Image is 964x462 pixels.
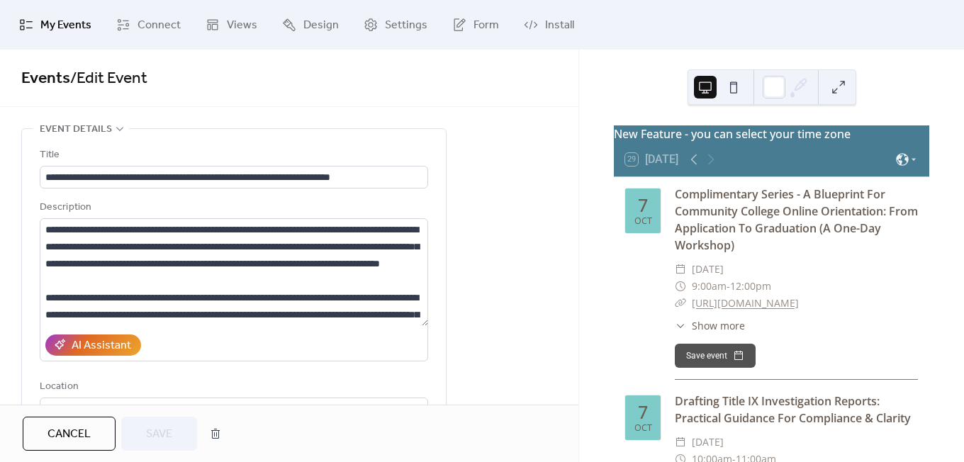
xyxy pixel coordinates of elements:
[692,434,724,451] span: [DATE]
[614,125,929,142] div: New Feature - you can select your time zone
[45,334,141,356] button: AI Assistant
[21,63,70,94] a: Events
[70,63,147,94] span: / Edit Event
[40,121,112,138] span: Event details
[47,426,91,443] span: Cancel
[40,199,425,216] div: Description
[634,424,652,433] div: Oct
[692,261,724,278] span: [DATE]
[353,6,438,44] a: Settings
[545,17,574,34] span: Install
[303,17,339,34] span: Design
[513,6,585,44] a: Install
[675,344,756,368] button: Save event
[72,337,131,354] div: AI Assistant
[40,378,425,395] div: Location
[638,403,648,421] div: 7
[675,393,911,426] a: Drafting Title IX Investigation Reports: Practical Guidance For Compliance & Clarity
[23,417,116,451] button: Cancel
[675,261,686,278] div: ​
[271,6,349,44] a: Design
[9,6,102,44] a: My Events
[675,434,686,451] div: ​
[40,17,91,34] span: My Events
[730,278,771,295] span: 12:00pm
[692,296,799,310] a: [URL][DOMAIN_NAME]
[692,318,745,333] span: Show more
[675,278,686,295] div: ​
[106,6,191,44] a: Connect
[675,318,686,333] div: ​
[385,17,427,34] span: Settings
[195,6,268,44] a: Views
[638,196,648,214] div: 7
[473,17,499,34] span: Form
[675,318,745,333] button: ​Show more
[634,217,652,226] div: Oct
[227,17,257,34] span: Views
[40,147,425,164] div: Title
[442,6,510,44] a: Form
[692,278,727,295] span: 9:00am
[138,17,181,34] span: Connect
[727,278,730,295] span: -
[675,295,686,312] div: ​
[675,186,918,253] a: Complimentary Series - A Blueprint For Community College Online Orientation: From Application To ...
